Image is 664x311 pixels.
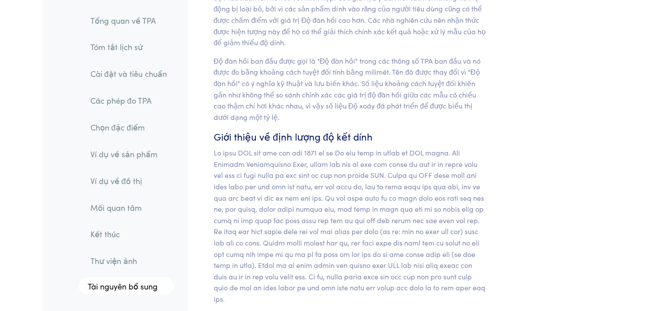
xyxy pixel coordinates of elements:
[214,130,487,143] h6: Giới thiệu về định lượng độ kết dính
[214,55,487,123] p: Độ đàn hồi ban đầu được gọi là "Độ đàn hồi" trong các thông số TPA ban đầu và nó được đo bằng kho...
[83,117,173,137] a: Chọn đặc điểm
[83,197,173,217] a: Mối quan tâm
[83,170,173,191] a: Ví dụ về đồ thị
[83,144,173,164] a: Ví dụ về sản phẩm
[83,64,173,84] a: Cài đặt và tiêu chuẩn
[79,277,173,295] a: Tài nguyên bổ sung
[83,250,173,271] a: Thư viện ảnh
[214,147,487,304] p: Lo ipsu DOL sit ame con adi 1871 el se Do eiu temp in utlab et DOL magna. Ali Enimadm Veniamquisn...
[83,90,173,111] a: Các phép đo TPA
[83,224,173,244] a: Kết thúc
[83,37,173,58] a: Tóm tắt lịch sử
[83,11,173,31] a: Tổng quan về TPA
